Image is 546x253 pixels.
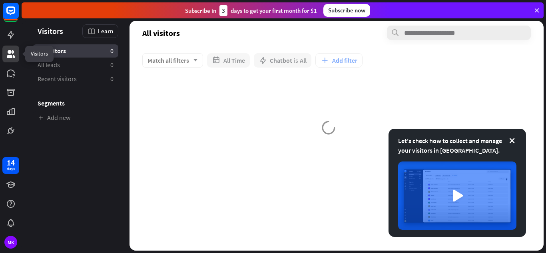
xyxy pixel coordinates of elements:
a: Add new [33,111,118,124]
a: 14 days [2,157,19,174]
a: All leads 0 [33,58,118,72]
button: Open LiveChat chat widget [6,3,30,27]
span: Learn [98,27,113,35]
span: Recent visitors [38,75,77,83]
div: 14 [7,159,15,166]
div: Subscribe in days to get your first month for $1 [185,5,317,16]
div: Let's check how to collect and manage your visitors in [GEOGRAPHIC_DATA]. [398,136,516,155]
span: Visitors [38,26,63,36]
aside: 0 [110,47,114,55]
div: days [7,166,15,172]
span: All leads [38,61,60,69]
div: Subscribe now [323,4,370,17]
div: 3 [219,5,227,16]
a: Recent visitors 0 [33,72,118,86]
span: All visitors [142,28,180,38]
div: MK [4,236,17,249]
aside: 0 [110,61,114,69]
span: All visitors [38,47,66,55]
img: image [398,161,516,230]
aside: 0 [110,75,114,83]
h3: Segments [33,99,118,107]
